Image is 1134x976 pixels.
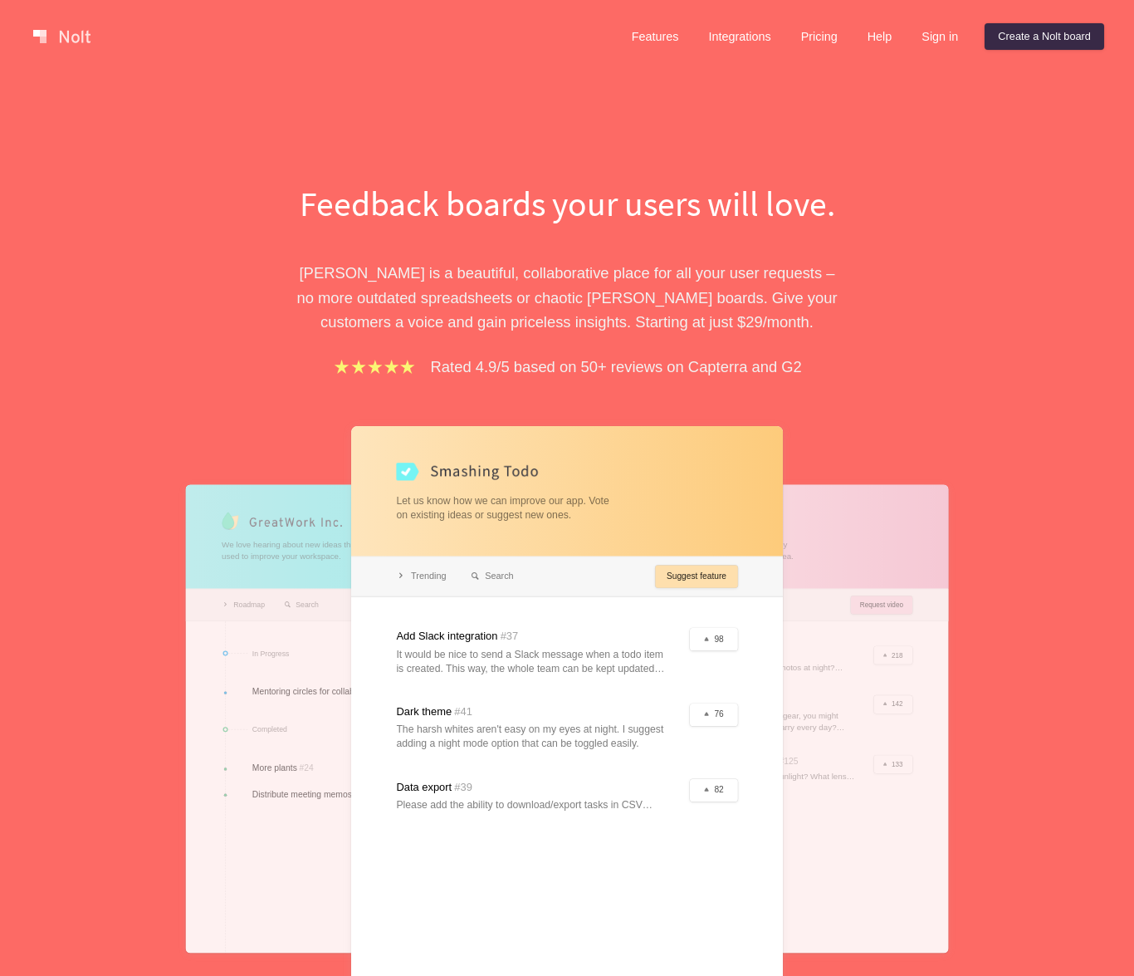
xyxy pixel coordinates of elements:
[695,23,784,50] a: Integrations
[332,357,417,376] img: stars.b067e34983.png
[908,23,971,50] a: Sign in
[854,23,906,50] a: Help
[281,261,853,334] p: [PERSON_NAME] is a beautiful, collaborative place for all your user requests – no more outdated s...
[281,179,853,228] h1: Feedback boards your users will love.
[788,23,851,50] a: Pricing
[618,23,692,50] a: Features
[431,355,802,379] p: Rated 4.9/5 based on 50+ reviews on Capterra and G2
[985,23,1104,50] a: Create a Nolt board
